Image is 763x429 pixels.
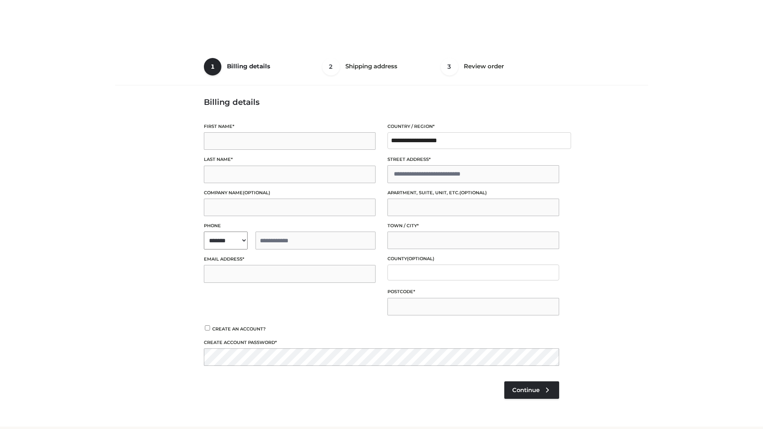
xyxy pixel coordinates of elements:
span: (optional) [243,190,270,195]
span: 1 [204,58,221,75]
span: Review order [464,62,504,70]
span: Shipping address [345,62,397,70]
label: Apartment, suite, unit, etc. [387,189,559,197]
label: Email address [204,255,376,263]
a: Continue [504,381,559,399]
label: Street address [387,156,559,163]
label: Country / Region [387,123,559,130]
span: Continue [512,386,540,394]
label: Last name [204,156,376,163]
span: (optional) [459,190,487,195]
span: Billing details [227,62,270,70]
label: County [387,255,559,263]
label: First name [204,123,376,130]
span: Create an account? [212,326,266,332]
h3: Billing details [204,97,559,107]
span: 3 [441,58,458,75]
label: Create account password [204,339,559,346]
label: Phone [204,222,376,230]
input: Create an account? [204,325,211,330]
span: 2 [322,58,340,75]
label: Postcode [387,288,559,296]
span: (optional) [407,256,434,261]
label: Town / City [387,222,559,230]
label: Company name [204,189,376,197]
